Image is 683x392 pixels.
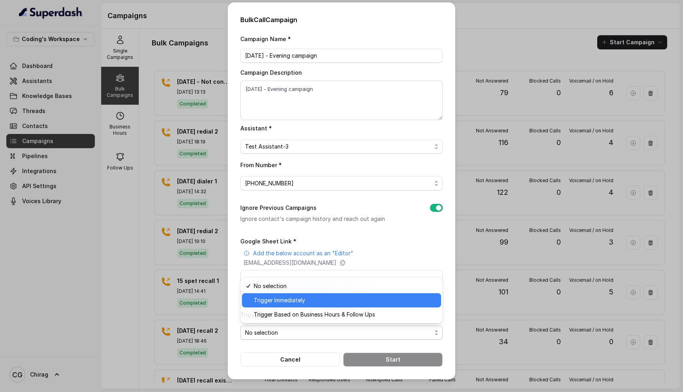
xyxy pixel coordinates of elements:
[254,296,436,305] span: Trigger Immediately
[245,328,432,337] span: No selection
[254,281,436,291] span: No selection
[240,277,443,323] div: No selection
[240,326,443,340] button: No selection
[254,310,436,319] span: Trigger Based on Business Hours & Follow Ups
